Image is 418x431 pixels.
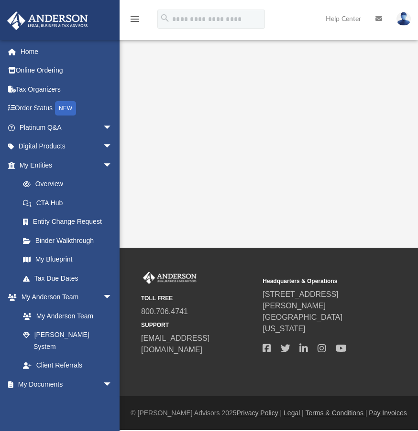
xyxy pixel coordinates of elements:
[263,277,377,285] small: Headquarters & Operations
[13,356,122,375] a: Client Referrals
[129,18,141,25] a: menu
[237,409,282,417] a: Privacy Policy |
[141,272,198,284] img: Anderson Advisors Platinum Portal
[141,307,188,315] a: 800.706.4741
[103,375,122,394] span: arrow_drop_down
[120,408,418,418] div: © [PERSON_NAME] Advisors 2025
[7,137,127,156] a: Digital Productsarrow_drop_down
[7,118,127,137] a: Platinum Q&Aarrow_drop_down
[129,13,141,25] i: menu
[103,137,122,157] span: arrow_drop_down
[13,193,127,212] a: CTA Hub
[141,294,256,303] small: TOLL FREE
[13,326,122,356] a: [PERSON_NAME] System
[13,269,127,288] a: Tax Due Dates
[141,334,209,354] a: [EMAIL_ADDRESS][DOMAIN_NAME]
[7,61,127,80] a: Online Ordering
[7,99,127,118] a: Order StatusNEW
[103,118,122,137] span: arrow_drop_down
[103,288,122,307] span: arrow_drop_down
[7,80,127,99] a: Tax Organizers
[7,156,127,175] a: My Entitiesarrow_drop_down
[369,409,407,417] a: Pay Invoices
[141,321,256,329] small: SUPPORT
[7,42,127,61] a: Home
[7,375,122,394] a: My Documentsarrow_drop_down
[55,101,76,116] div: NEW
[13,175,127,194] a: Overview
[263,290,338,310] a: [STREET_ADDRESS][PERSON_NAME]
[13,306,117,326] a: My Anderson Team
[306,409,367,417] a: Terms & Conditions |
[13,394,117,413] a: Box
[13,250,122,269] a: My Blueprint
[4,11,91,30] img: Anderson Advisors Platinum Portal
[263,313,342,333] a: [GEOGRAPHIC_DATA][US_STATE]
[7,288,122,307] a: My Anderson Teamarrow_drop_down
[160,13,170,23] i: search
[284,409,304,417] a: Legal |
[103,156,122,175] span: arrow_drop_down
[396,12,411,26] img: User Pic
[13,212,127,231] a: Entity Change Request
[13,231,127,250] a: Binder Walkthrough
